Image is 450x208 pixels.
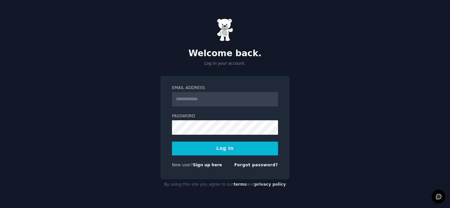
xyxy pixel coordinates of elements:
[234,182,247,187] a: terms
[160,48,290,59] h2: Welcome back.
[172,85,278,91] label: Email Address
[254,182,286,187] a: privacy policy
[160,179,290,190] div: By using this site you agree to our and
[217,18,233,41] img: Gummy Bear
[172,163,193,167] span: New user?
[172,113,278,119] label: Password
[160,61,290,67] p: Log in your account.
[193,163,222,167] a: Sign up here
[234,163,278,167] a: Forgot password?
[172,142,278,155] button: Log In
